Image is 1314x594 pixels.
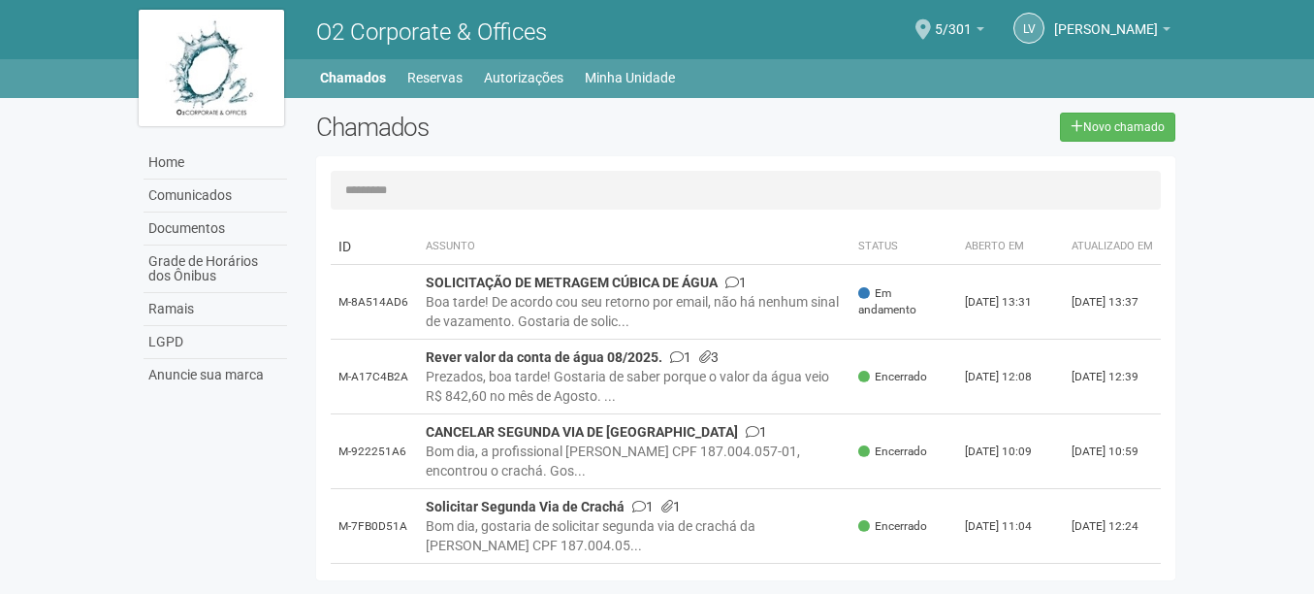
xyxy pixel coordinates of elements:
[858,444,927,460] span: Encerrado
[957,265,1064,340] td: [DATE] 13:31
[1064,489,1161,564] td: [DATE] 12:24
[957,340,1064,414] td: [DATE] 12:08
[144,326,287,359] a: LGPD
[661,499,681,514] span: 1
[144,147,287,180] a: Home
[957,229,1064,265] th: Aberto em
[1013,13,1044,44] a: LV
[699,349,719,365] span: 3
[407,64,463,91] a: Reservas
[418,229,851,265] th: Assunto
[1064,229,1161,265] th: Atualizado em
[144,246,287,293] a: Grade de Horários dos Ônibus
[426,516,844,555] div: Bom dia, gostaria de solicitar segunda via de crachá da [PERSON_NAME] CPF 187.004.05...
[331,489,418,564] td: M-7FB0D51A
[935,24,984,40] a: 5/301
[484,64,563,91] a: Autorizações
[746,424,767,440] span: 1
[426,499,625,514] strong: Solicitar Segunda Via de Crachá
[858,369,927,385] span: Encerrado
[316,18,547,46] span: O2 Corporate & Offices
[331,229,418,265] td: ID
[585,64,675,91] a: Minha Unidade
[1054,3,1158,37] span: Luis Vasconcelos Porto Fernandes
[1064,414,1161,489] td: [DATE] 10:59
[858,285,949,318] span: Em andamento
[1054,24,1170,40] a: [PERSON_NAME]
[670,349,691,365] span: 1
[316,113,657,142] h2: Chamados
[957,489,1064,564] td: [DATE] 11:04
[632,499,654,514] span: 1
[426,292,844,331] div: Boa tarde! De acordo cou seu retorno por email, não há nenhum sinal de vazamento. Gostaria de sol...
[144,213,287,246] a: Documentos
[331,340,418,414] td: M-A17C4B2A
[426,424,738,440] strong: CANCELAR SEGUNDA VIA DE [GEOGRAPHIC_DATA]
[426,349,662,365] strong: Rever valor da conta de água 08/2025.
[1060,113,1175,142] a: Novo chamado
[144,180,287,213] a: Comunicados
[1064,265,1161,340] td: [DATE] 13:37
[725,275,747,290] span: 1
[935,3,972,37] span: 5/301
[1064,340,1161,414] td: [DATE] 12:39
[144,293,287,326] a: Ramais
[850,229,957,265] th: Status
[426,275,718,290] strong: SOLICITAÇÃO DE METRAGEM CÚBICA DE ÁGUA
[957,414,1064,489] td: [DATE] 10:09
[331,265,418,340] td: M-8A514AD6
[426,442,844,480] div: Bom dia, a profissional [PERSON_NAME] CPF 187.004.057-01, encontrou o crachá. Gos...
[426,367,844,406] div: Prezados, boa tarde! Gostaria de saber porque o valor da água veio R$ 842,60 no mês de Agosto. ...
[139,10,284,126] img: logo.jpg
[858,518,927,535] span: Encerrado
[331,414,418,489] td: M-922251A6
[144,359,287,391] a: Anuncie sua marca
[320,64,386,91] a: Chamados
